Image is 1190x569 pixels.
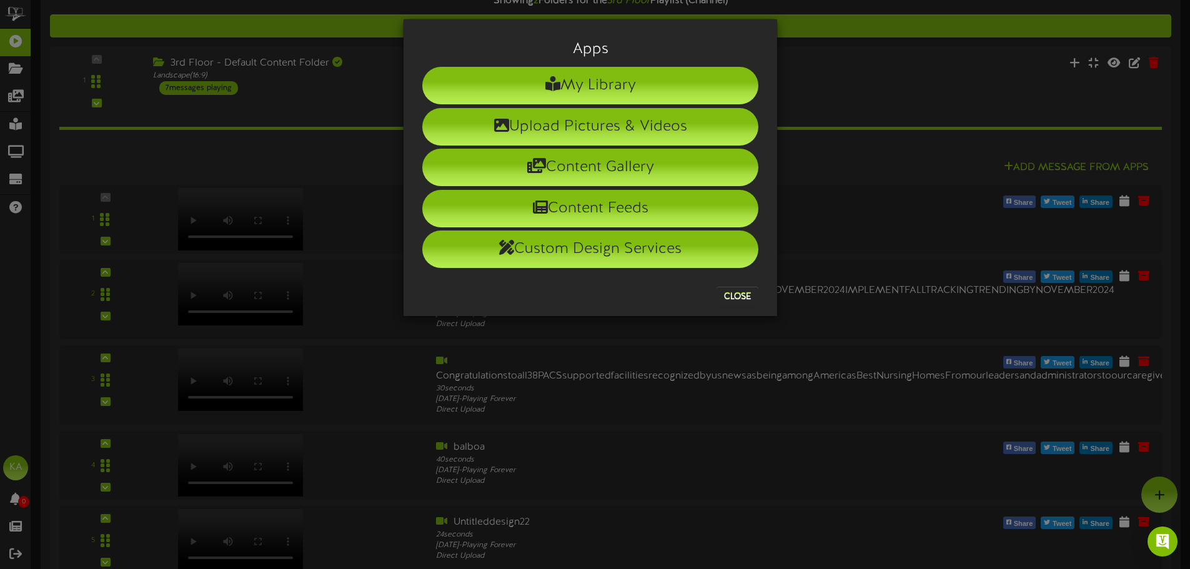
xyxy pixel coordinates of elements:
li: Content Gallery [422,149,758,186]
li: Custom Design Services [422,230,758,268]
h3: Apps [422,41,758,57]
li: Content Feeds [422,190,758,227]
div: Open Intercom Messenger [1148,527,1178,557]
li: Upload Pictures & Videos [422,108,758,146]
li: My Library [422,67,758,104]
button: Close [716,287,758,307]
